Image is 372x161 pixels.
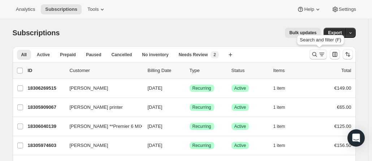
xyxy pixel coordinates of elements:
[45,6,77,12] span: Subscriptions
[193,143,211,148] span: Recurring
[285,28,321,38] button: Bulk updates
[273,104,285,110] span: 1 item
[310,49,327,59] button: Search and filter results
[347,129,365,147] div: Open Intercom Messenger
[273,67,310,74] div: Items
[232,67,268,74] p: Status
[334,124,351,129] span: €125.00
[28,121,351,131] div: 18306040139[PERSON_NAME] **Premier 6 MIX**[DATE]SuccessRecurringSuccessActive1 item€125.00
[234,124,246,129] span: Active
[234,85,246,91] span: Active
[273,85,285,91] span: 1 item
[190,67,226,74] div: Type
[343,49,353,59] button: Sort the results
[148,143,163,148] span: [DATE]
[28,123,64,130] p: 18306040139
[70,67,142,74] p: Customer
[273,83,293,93] button: 1 item
[83,4,110,14] button: Tools
[70,85,108,92] span: [PERSON_NAME]
[328,30,342,36] span: Export
[87,6,99,12] span: Tools
[112,52,132,58] span: Cancelled
[289,30,316,36] span: Bulk updates
[65,140,138,151] button: [PERSON_NAME]
[193,104,211,110] span: Recurring
[273,140,293,151] button: 1 item
[193,124,211,129] span: Recurring
[28,67,351,74] div: IDCustomerBilling DateTypeStatusItemsTotal
[148,104,163,110] span: [DATE]
[148,124,163,129] span: [DATE]
[65,82,138,94] button: [PERSON_NAME]
[28,67,64,74] p: ID
[148,67,184,74] p: Billing Date
[293,4,325,14] button: Help
[225,50,236,60] button: Create new view
[41,4,82,14] button: Subscriptions
[60,52,76,58] span: Prepaid
[28,104,64,111] p: 18305909067
[148,85,163,91] span: [DATE]
[234,143,246,148] span: Active
[337,104,351,110] span: €65.00
[70,104,123,111] span: [PERSON_NAME] printer
[28,142,64,149] p: 18305974603
[86,52,101,58] span: Paused
[327,4,360,14] button: Settings
[304,6,314,12] span: Help
[37,52,50,58] span: Active
[341,67,351,74] p: Total
[273,121,293,131] button: 1 item
[334,85,351,91] span: €149.00
[193,85,211,91] span: Recurring
[28,85,64,92] p: 18306269515
[339,6,356,12] span: Settings
[65,121,138,132] button: [PERSON_NAME] **Premier 6 MIX**
[213,52,216,58] span: 2
[142,52,168,58] span: No inventory
[28,102,351,112] div: 18305909067[PERSON_NAME] printer[DATE]SuccessRecurringSuccessActive1 item€65.00
[334,143,351,148] span: €156.50
[28,83,351,93] div: 18306269515[PERSON_NAME][DATE]SuccessRecurringSuccessActive1 item€149.00
[179,52,208,58] span: Needs Review
[28,140,351,151] div: 18305974603[PERSON_NAME][DATE]SuccessRecurringSuccessActive1 item€156.50
[13,29,60,37] span: Subscriptions
[70,142,108,149] span: [PERSON_NAME]
[273,102,293,112] button: 1 item
[273,124,285,129] span: 1 item
[234,104,246,110] span: Active
[16,6,35,12] span: Analytics
[330,49,340,59] button: Customize table column order and visibility
[12,4,39,14] button: Analytics
[65,102,138,113] button: [PERSON_NAME] printer
[70,123,147,130] span: [PERSON_NAME] **Premier 6 MIX**
[324,28,346,38] button: Export
[273,143,285,148] span: 1 item
[21,52,27,58] span: All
